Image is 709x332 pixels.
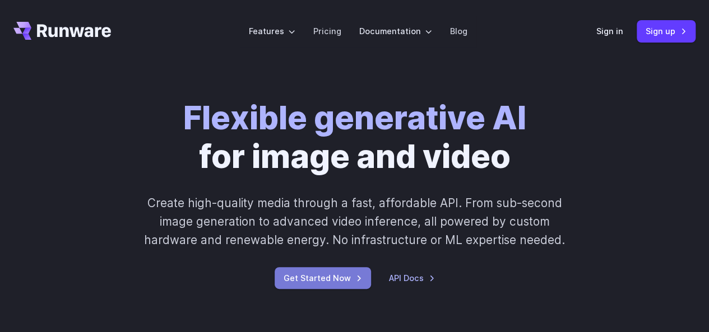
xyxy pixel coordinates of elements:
label: Documentation [359,25,432,38]
a: Sign up [637,20,696,42]
label: Features [249,25,295,38]
a: Pricing [313,25,341,38]
strong: Flexible generative AI [183,98,526,137]
h1: for image and video [183,99,526,176]
a: Blog [450,25,467,38]
a: Go to / [13,22,111,40]
a: Sign in [596,25,623,38]
a: API Docs [389,272,435,284]
p: Create high-quality media through a fast, affordable API. From sub-second image generation to adv... [136,194,573,250]
a: Get Started Now [275,267,371,289]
